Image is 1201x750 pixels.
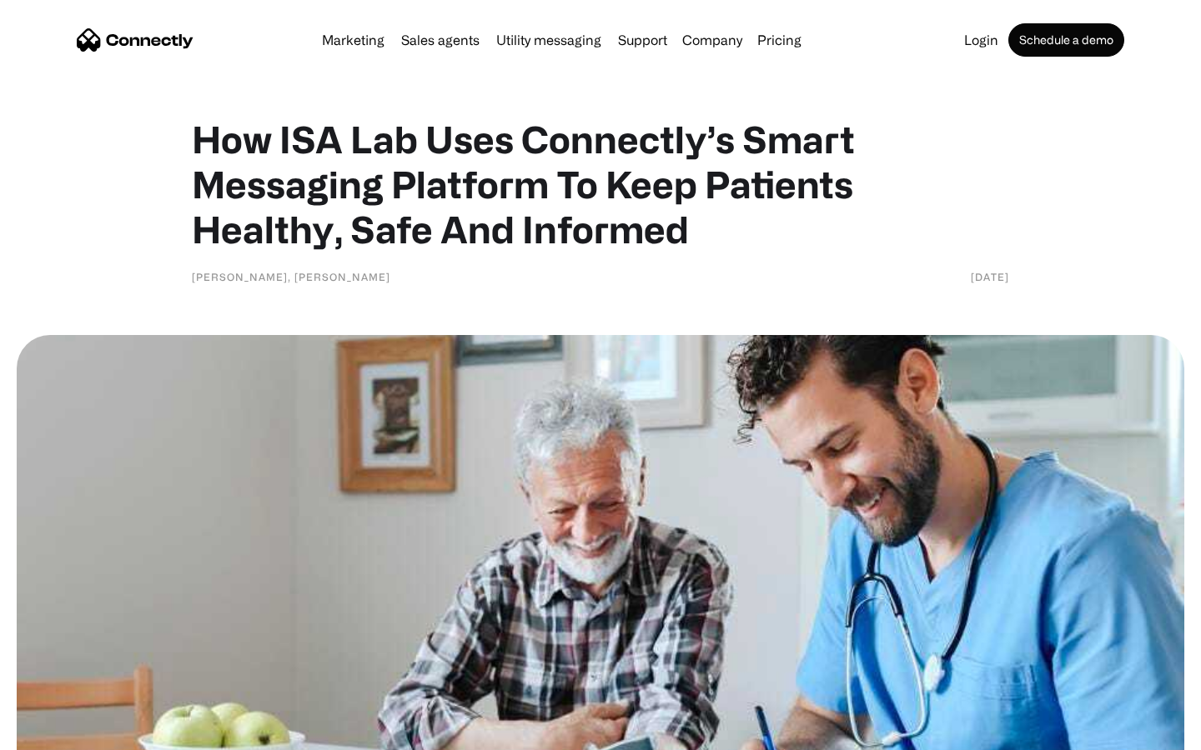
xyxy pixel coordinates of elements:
[192,268,390,285] div: [PERSON_NAME], [PERSON_NAME]
[17,721,100,744] aside: Language selected: English
[682,28,742,52] div: Company
[957,33,1005,47] a: Login
[1008,23,1124,57] a: Schedule a demo
[33,721,100,744] ul: Language list
[971,268,1009,285] div: [DATE]
[611,33,674,47] a: Support
[490,33,608,47] a: Utility messaging
[192,117,1009,252] h1: How ISA Lab Uses Connectly’s Smart Messaging Platform To Keep Patients Healthy, Safe And Informed
[751,33,808,47] a: Pricing
[394,33,486,47] a: Sales agents
[315,33,391,47] a: Marketing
